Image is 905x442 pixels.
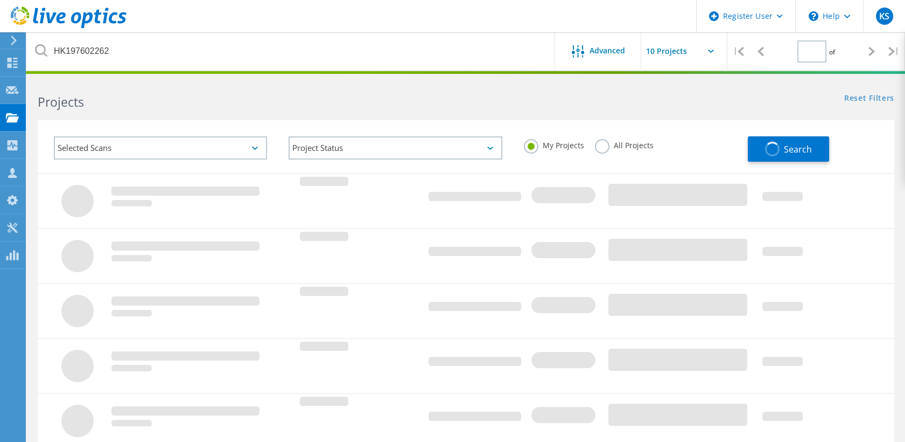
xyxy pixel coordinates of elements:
label: My Projects [524,139,584,149]
span: of [829,47,835,57]
button: Search [748,136,829,162]
input: Search projects by name, owner, ID, company, etc [27,32,556,70]
span: KS [879,12,889,20]
a: Reset Filters [844,94,894,103]
label: All Projects [595,139,654,149]
span: Advanced [590,47,625,54]
div: | [883,32,905,71]
b: Projects [38,93,84,110]
svg: \n [809,11,818,21]
a: Live Optics Dashboard [11,23,127,30]
div: Selected Scans [54,136,267,160]
span: Search [784,143,812,155]
div: Project Status [289,136,502,160]
div: | [727,32,749,71]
